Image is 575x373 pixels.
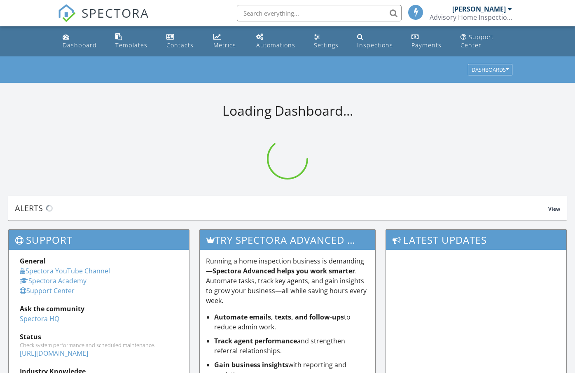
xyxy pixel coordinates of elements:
[256,41,295,49] div: Automations
[468,64,512,76] button: Dashboards
[20,342,178,348] div: Check system performance and scheduled maintenance.
[314,41,339,49] div: Settings
[115,41,147,49] div: Templates
[214,312,369,332] li: to reduce admin work.
[472,67,509,73] div: Dashboards
[210,30,246,53] a: Metrics
[163,30,203,53] a: Contacts
[452,5,506,13] div: [PERSON_NAME]
[357,41,393,49] div: Inspections
[63,41,97,49] div: Dashboard
[206,256,369,305] p: Running a home inspection business is demanding— . Automate tasks, track key agents, and gain ins...
[15,203,548,214] div: Alerts
[430,13,512,21] div: Advisory Home Inspection LLC
[9,230,189,250] h3: Support
[20,332,178,342] div: Status
[213,41,236,49] div: Metrics
[411,41,442,49] div: Payments
[20,314,59,323] a: Spectora HQ
[354,30,401,53] a: Inspections
[20,304,178,314] div: Ask the community
[20,276,86,285] a: Spectora Academy
[214,360,288,369] strong: Gain business insights
[20,286,75,295] a: Support Center
[213,266,355,275] strong: Spectora Advanced helps you work smarter
[548,205,560,212] span: View
[112,30,157,53] a: Templates
[214,336,297,345] strong: Track agent performance
[58,11,149,28] a: SPECTORA
[386,230,566,250] h3: Latest Updates
[214,312,344,322] strong: Automate emails, texts, and follow-ups
[214,336,369,356] li: and strengthen referral relationships.
[460,33,494,49] div: Support Center
[20,266,110,275] a: Spectora YouTube Channel
[59,30,105,53] a: Dashboard
[58,4,76,22] img: The Best Home Inspection Software - Spectora
[20,349,88,358] a: [URL][DOMAIN_NAME]
[200,230,375,250] h3: Try spectora advanced [DATE]
[457,30,516,53] a: Support Center
[237,5,402,21] input: Search everything...
[82,4,149,21] span: SPECTORA
[166,41,194,49] div: Contacts
[408,30,451,53] a: Payments
[311,30,347,53] a: Settings
[253,30,304,53] a: Automations (Basic)
[20,256,46,266] strong: General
